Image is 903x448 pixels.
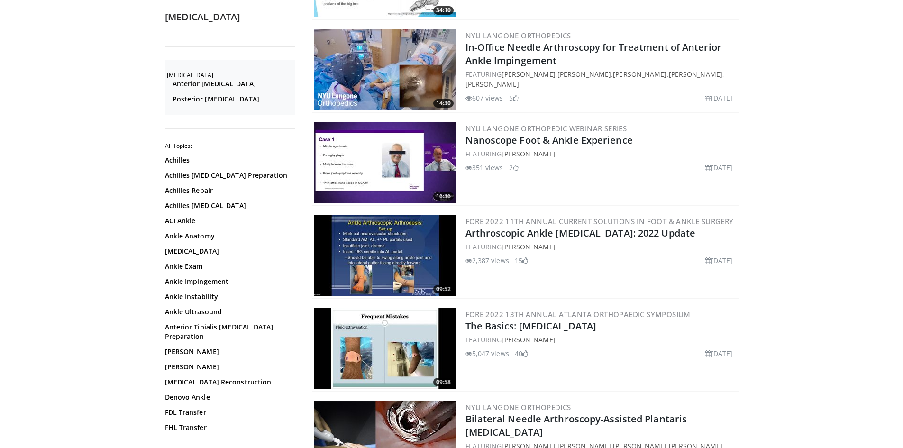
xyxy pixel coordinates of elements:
[557,70,611,79] a: [PERSON_NAME]
[465,134,633,146] a: Nanoscope Foot & Ankle Experience
[465,217,734,226] a: FORE 2022 11th Annual Current Solutions in Foot & Ankle Surgery
[433,6,454,15] span: 34:10
[669,70,722,79] a: [PERSON_NAME]
[173,94,293,104] a: Posterior [MEDICAL_DATA]
[465,242,737,252] div: FEATURING
[165,155,293,165] a: Achilles
[509,93,519,103] li: 5
[465,348,509,358] li: 5,047 views
[465,310,691,319] a: FORE 2022 13th Annual Atlanta Orthopaedic Symposium
[314,122,456,203] img: a1590864-c295-4e65-bfab-fe0b1293c1a4.300x170_q85_crop-smart_upscale.jpg
[165,201,293,210] a: Achilles [MEDICAL_DATA]
[465,320,597,332] a: The Basics: [MEDICAL_DATA]
[165,11,298,23] h2: [MEDICAL_DATA]
[165,216,293,226] a: ACI Ankle
[165,307,293,317] a: Ankle Ultrasound
[465,402,571,412] a: NYU Langone Orthopedics
[465,93,503,103] li: 607 views
[165,408,293,417] a: FDL Transfer
[314,215,456,296] a: 09:52
[465,335,737,345] div: FEATURING
[465,31,571,40] a: NYU Langone Orthopedics
[705,93,733,103] li: [DATE]
[165,231,293,241] a: Ankle Anatomy
[165,262,293,271] a: Ankle Exam
[165,142,295,150] h2: All Topics:
[433,99,454,108] span: 14:30
[515,348,528,358] li: 40
[165,171,293,180] a: Achilles [MEDICAL_DATA] Preparation
[433,378,454,386] span: 09:58
[165,347,293,357] a: [PERSON_NAME]
[314,215,456,296] img: eb90b935-2e64-4269-b2be-2e2663bc1329.300x170_q85_crop-smart_upscale.jpg
[314,122,456,203] a: 16:36
[502,149,555,158] a: [PERSON_NAME]
[465,69,737,89] div: FEATURING , , , ,
[167,72,295,79] h2: [MEDICAL_DATA]
[465,149,737,159] div: FEATURING
[433,285,454,293] span: 09:52
[705,256,733,265] li: [DATE]
[165,247,293,256] a: [MEDICAL_DATA]
[165,322,293,341] a: Anterior Tibialis [MEDICAL_DATA] Preparation
[502,335,555,344] a: [PERSON_NAME]
[314,29,456,110] img: 2b4b5bbe-0aa5-41dc-9a21-8584e7f94061.jpg.300x170_q85_crop-smart_upscale.jpg
[165,277,293,286] a: Ankle Impingement
[165,438,293,448] a: Foot Anatomy
[314,308,456,389] img: 2ff8c994-fb05-4bbf-ae6f-813507ed6c90.300x170_q85_crop-smart_upscale.jpg
[165,292,293,302] a: Ankle Instability
[433,192,454,201] span: 16:36
[465,80,519,89] a: [PERSON_NAME]
[465,41,721,67] a: In-Office Needle Arthroscopy for Treatment of Anterior Ankle Impingement
[465,124,627,133] a: NYU Langone Orthopedic Webinar Series
[515,256,528,265] li: 15
[465,163,503,173] li: 351 views
[173,79,293,89] a: Anterior [MEDICAL_DATA]
[165,377,293,387] a: [MEDICAL_DATA] Reconstruction
[465,227,696,239] a: Arthroscopic Ankle [MEDICAL_DATA]: 2022 Update
[314,29,456,110] a: 14:30
[165,362,293,372] a: [PERSON_NAME]
[705,348,733,358] li: [DATE]
[165,393,293,402] a: Denovo Ankle
[165,186,293,195] a: Achilles Repair
[509,163,519,173] li: 2
[465,412,687,439] a: Bilateral Needle Arthroscopy-Assisted Plantaris [MEDICAL_DATA]
[705,163,733,173] li: [DATE]
[502,242,555,251] a: [PERSON_NAME]
[465,256,509,265] li: 2,387 views
[165,423,293,432] a: FHL Transfer
[314,308,456,389] a: 09:58
[613,70,666,79] a: [PERSON_NAME]
[502,70,555,79] a: [PERSON_NAME]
